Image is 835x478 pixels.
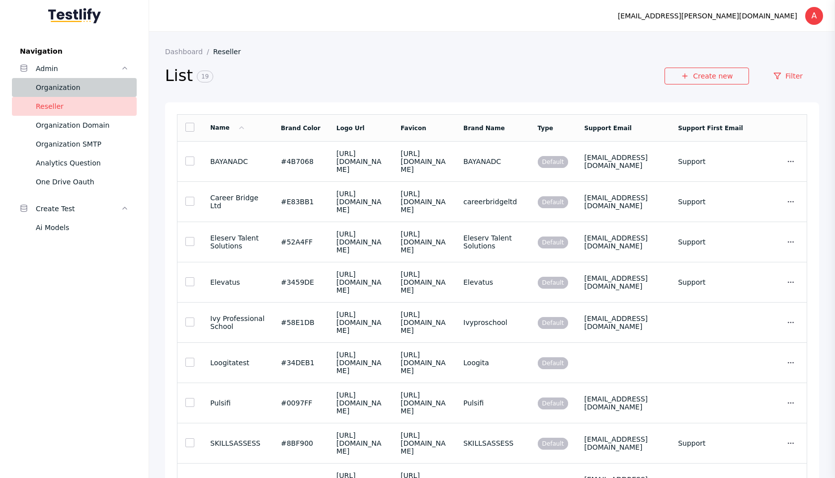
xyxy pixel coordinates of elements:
span: Default [538,277,569,289]
section: BAYANADC [463,158,521,165]
div: A [805,7,823,25]
section: [URL][DOMAIN_NAME] [401,391,447,415]
a: Favicon [401,125,426,132]
section: [URL][DOMAIN_NAME] [336,230,385,254]
section: Support [678,238,743,246]
section: Elevatus [210,278,265,286]
section: Elevatus [463,278,521,286]
div: Reseller [36,100,129,112]
a: One Drive Oauth [12,172,137,191]
section: Ivyproschool [463,319,521,326]
section: Career Bridge Ltd [210,194,265,210]
div: One Drive Oauth [36,176,129,188]
section: [URL][DOMAIN_NAME] [401,270,447,294]
section: [URL][DOMAIN_NAME] [401,311,447,334]
section: #3459DE [281,278,321,286]
label: Navigation [12,47,137,55]
section: Ivy Professional School [210,315,265,330]
a: Create new [665,68,749,84]
section: [EMAIL_ADDRESS][DOMAIN_NAME] [584,194,662,210]
a: Brand Name [463,125,504,132]
section: [EMAIL_ADDRESS][DOMAIN_NAME] [584,315,662,330]
section: Support [678,439,743,447]
a: Filter [757,68,819,84]
section: [URL][DOMAIN_NAME] [401,190,447,214]
section: careerbridgeltd [463,198,521,206]
section: #E83BB1 [281,198,321,206]
section: [EMAIL_ADDRESS][DOMAIN_NAME] [584,154,662,169]
section: Support [678,198,743,206]
a: Dashboard [165,48,213,56]
section: [URL][DOMAIN_NAME] [336,150,385,173]
a: Support Email [584,125,631,132]
h2: List [165,66,665,86]
a: Ai Models [12,218,137,237]
img: Testlify - Backoffice [48,8,101,23]
section: [URL][DOMAIN_NAME] [336,351,385,375]
section: Support [678,158,743,165]
span: Default [538,357,569,369]
div: Ai Models [36,222,129,234]
span: Default [538,196,569,208]
section: Eleserv Talent Solutions [210,234,265,250]
section: [EMAIL_ADDRESS][DOMAIN_NAME] [584,274,662,290]
section: Loogitatest [210,359,265,367]
section: #0097FF [281,399,321,407]
section: [URL][DOMAIN_NAME] [336,391,385,415]
section: [URL][DOMAIN_NAME] [336,311,385,334]
section: Support [678,278,743,286]
section: BAYANADC [210,158,265,165]
a: Name [210,124,246,131]
section: SKILLSASSESS [463,439,521,447]
section: #58E1DB [281,319,321,326]
section: SKILLSASSESS [210,439,265,447]
section: [URL][DOMAIN_NAME] [401,351,447,375]
div: Analytics Question [36,157,129,169]
a: Support First Email [678,125,743,132]
section: [EMAIL_ADDRESS][DOMAIN_NAME] [584,234,662,250]
section: #8BF900 [281,439,321,447]
section: [URL][DOMAIN_NAME] [336,190,385,214]
a: Logo Url [336,125,365,132]
div: Create Test [36,203,121,215]
span: Default [538,438,569,450]
div: Admin [36,63,121,75]
a: Organization SMTP [12,135,137,154]
section: [URL][DOMAIN_NAME] [401,150,447,173]
section: #4B7068 [281,158,321,165]
a: Analytics Question [12,154,137,172]
span: Default [538,156,569,168]
a: Reseller [213,48,249,56]
span: Default [538,317,569,329]
section: Eleserv Talent Solutions [463,234,521,250]
span: Default [538,398,569,409]
div: Organization SMTP [36,138,129,150]
section: Loogita [463,359,521,367]
a: Organization [12,78,137,97]
section: Pulsifi [463,399,521,407]
a: Reseller [12,97,137,116]
section: #52A4FF [281,238,321,246]
div: [EMAIL_ADDRESS][PERSON_NAME][DOMAIN_NAME] [618,10,797,22]
section: [URL][DOMAIN_NAME] [401,431,447,455]
section: [EMAIL_ADDRESS][DOMAIN_NAME] [584,435,662,451]
div: Organization Domain [36,119,129,131]
section: [EMAIL_ADDRESS][DOMAIN_NAME] [584,395,662,411]
a: Brand Color [281,125,321,132]
span: Default [538,237,569,248]
section: #34DEB1 [281,359,321,367]
section: [URL][DOMAIN_NAME] [336,270,385,294]
span: 19 [197,71,213,82]
section: Pulsifi [210,399,265,407]
section: [URL][DOMAIN_NAME] [401,230,447,254]
section: [URL][DOMAIN_NAME] [336,431,385,455]
div: Organization [36,81,129,93]
a: Type [538,125,553,132]
a: Organization Domain [12,116,137,135]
